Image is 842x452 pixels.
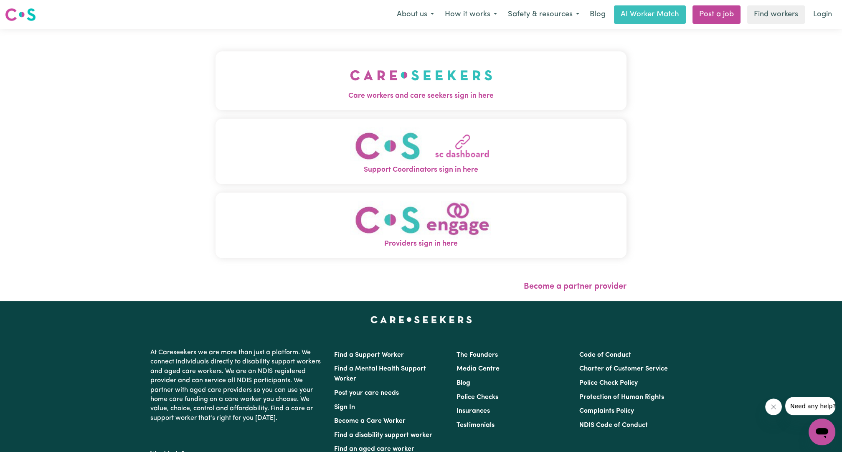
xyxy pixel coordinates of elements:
a: Post a job [692,5,741,24]
button: Providers sign in here [216,193,626,258]
a: Find workers [747,5,805,24]
button: Care workers and care seekers sign in here [216,51,626,110]
a: Media Centre [457,366,500,372]
a: Sign In [334,404,355,411]
img: Careseekers logo [5,7,36,22]
iframe: Close message [765,399,782,415]
a: Charter of Customer Service [579,366,668,372]
a: Become a partner provider [524,282,626,291]
span: Need any help? [5,6,51,13]
a: Police Checks [457,394,498,401]
a: Police Check Policy [579,380,638,386]
a: Find a Mental Health Support Worker [334,366,426,382]
p: At Careseekers we are more than just a platform. We connect individuals directly to disability su... [150,345,324,426]
a: Find a disability support worker [334,432,432,439]
a: The Founders [457,352,498,358]
a: Become a Care Worker [334,418,406,424]
a: Careseekers home page [370,316,472,323]
a: Insurances [457,408,490,414]
iframe: Button to launch messaging window [809,419,835,445]
a: Testimonials [457,422,495,429]
a: Blog [457,380,470,386]
span: Care workers and care seekers sign in here [216,91,626,102]
a: Careseekers logo [5,5,36,24]
a: Blog [585,5,611,24]
a: Complaints Policy [579,408,634,414]
span: Support Coordinators sign in here [216,165,626,175]
iframe: Message from company [785,397,835,415]
a: NDIS Code of Conduct [579,422,648,429]
button: How it works [439,6,502,23]
a: Find a Support Worker [334,352,404,358]
a: AI Worker Match [614,5,686,24]
button: Support Coordinators sign in here [216,119,626,184]
button: About us [391,6,439,23]
a: Code of Conduct [579,352,631,358]
a: Login [808,5,837,24]
a: Protection of Human Rights [579,394,664,401]
span: Providers sign in here [216,239,626,249]
button: Safety & resources [502,6,585,23]
a: Post your care needs [334,390,399,396]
